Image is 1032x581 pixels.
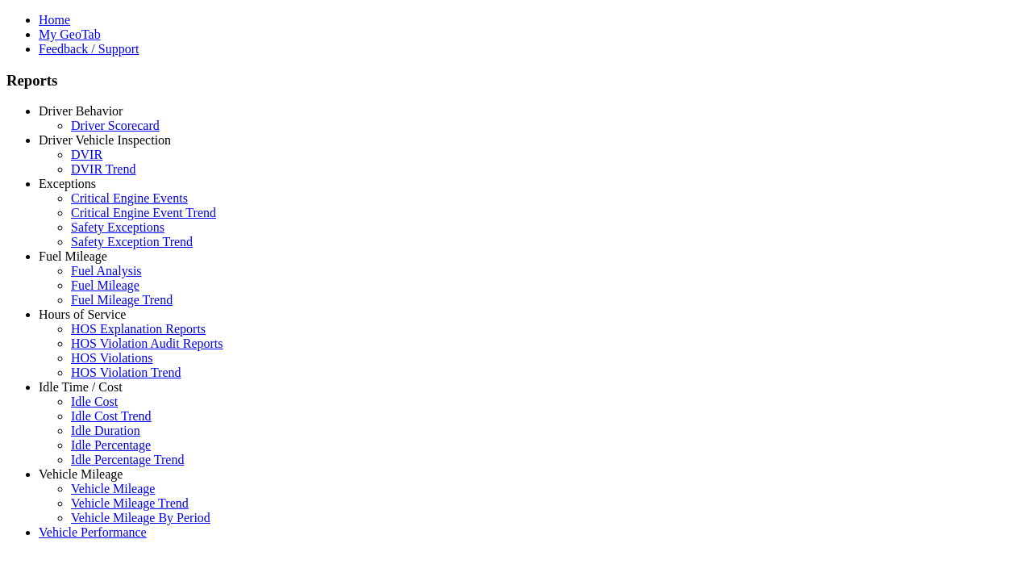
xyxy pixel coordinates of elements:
a: Vehicle Performance [39,525,147,539]
a: Vehicle Mileage By Period [71,511,210,525]
a: Idle Time / Cost [39,380,123,394]
a: HOS Explanation Reports [71,322,206,336]
a: HOS Violation Audit Reports [71,336,223,350]
a: Home [39,13,70,27]
a: HOS Violations [71,351,152,365]
a: Driver Behavior [39,104,123,118]
a: Critical Engine Event Trend [71,206,216,219]
a: Fuel Mileage Trend [71,293,173,307]
a: Idle Cost Trend [71,409,152,423]
a: Critical Engine Events [71,191,188,205]
a: Hours of Service [39,307,126,321]
h3: Reports [6,72,1026,90]
a: Safety Exception Trend [71,235,193,249]
a: Driver Vehicle Inspection [39,133,171,147]
a: DVIR [71,148,102,161]
a: Feedback / Support [39,42,139,56]
a: Exceptions [39,177,96,190]
a: Idle Cost [71,395,118,408]
a: HOS Violation Trend [71,366,181,379]
a: My GeoTab [39,27,101,41]
a: Vehicle Mileage [71,482,155,495]
a: Idle Percentage [71,438,151,452]
a: Safety Exceptions [71,220,164,234]
a: Idle Duration [71,424,140,437]
a: Driver Scorecard [71,119,160,132]
a: Fuel Mileage [39,249,107,263]
a: DVIR Trend [71,162,135,176]
a: Fuel Analysis [71,264,142,278]
a: Vehicle Mileage [39,467,123,481]
a: Idle Percentage Trend [71,453,184,466]
a: Fuel Mileage [71,278,139,292]
a: Vehicle Mileage Trend [71,496,189,510]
